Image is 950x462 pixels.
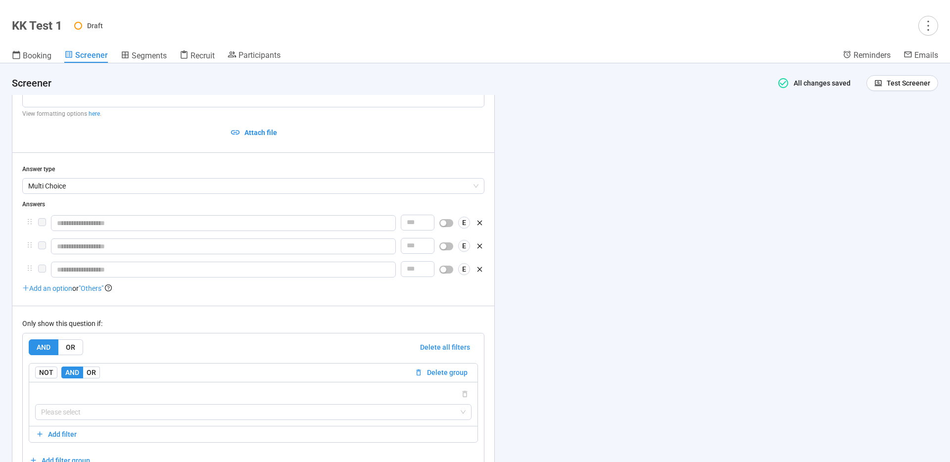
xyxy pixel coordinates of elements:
[22,238,484,256] div: holderE
[121,50,167,63] a: Segments
[65,369,79,376] span: AND
[789,79,851,87] span: All changes saved
[238,50,281,60] span: Participants
[427,367,468,378] span: Delete group
[228,50,281,62] a: Participants
[458,217,470,229] button: E
[26,265,33,272] span: holder
[22,284,72,292] span: Add an option
[411,367,472,378] button: Delete group
[64,50,108,63] a: Screener
[72,284,79,292] span: or
[180,50,215,63] a: Recruit
[866,75,938,91] button: Test Screener
[918,16,938,36] button: more
[458,263,470,275] button: E
[22,125,484,140] button: Attach file
[462,240,466,251] span: E
[48,429,77,440] span: Add filter
[22,200,484,209] div: Answers
[903,50,938,62] a: Emails
[12,76,763,90] h4: Screener
[12,50,51,63] a: Booking
[37,343,50,351] span: AND
[22,284,29,291] span: plus
[22,318,484,329] div: Only show this question if:
[75,50,108,60] span: Screener
[23,51,51,60] span: Booking
[28,179,478,193] span: Multi Choice
[22,165,484,174] div: Answer type
[843,50,891,62] a: Reminders
[462,217,466,228] span: E
[921,19,935,32] span: more
[22,215,484,232] div: holderE
[87,369,96,376] span: OR
[420,342,470,353] span: Delete all filters
[887,78,930,89] span: Test Screener
[462,264,466,275] span: E
[29,426,477,442] button: Add filter
[79,284,103,292] span: "Others"
[190,51,215,60] span: Recruit
[412,339,478,355] button: Delete all filters
[458,240,470,252] button: E
[26,241,33,248] span: holder
[132,51,167,60] span: Segments
[87,22,103,30] span: Draft
[66,343,75,351] span: OR
[244,127,277,138] span: Attach file
[12,19,62,33] h1: KK Test 1
[89,110,100,117] a: here
[22,262,484,279] div: holderE
[22,109,484,119] p: View formatting options .
[914,50,938,60] span: Emails
[26,218,33,225] span: holder
[854,50,891,60] span: Reminders
[105,284,112,291] span: question-circle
